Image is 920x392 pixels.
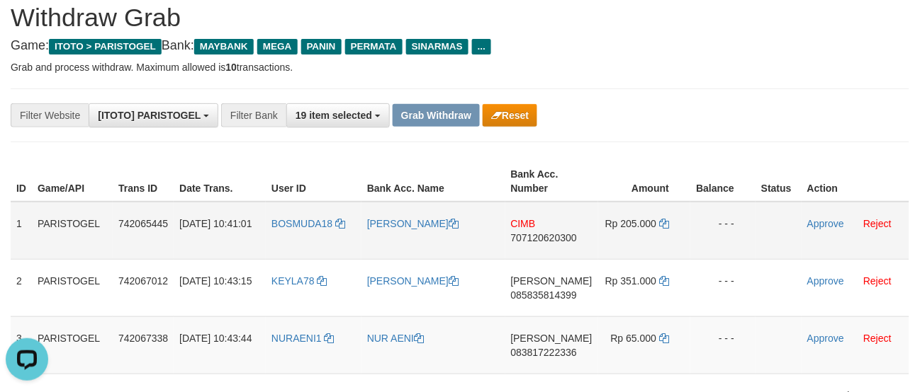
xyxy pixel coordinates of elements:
span: Rp 205.000 [605,218,656,229]
a: Approve [807,333,844,344]
a: Copy 65000 to clipboard [659,333,669,344]
span: [DATE] 10:43:44 [179,333,252,344]
td: - - - [690,259,756,316]
a: [PERSON_NAME] [367,218,459,229]
span: [DATE] 10:41:01 [179,218,252,229]
div: Filter Bank [221,103,286,127]
span: Rp 65.000 [611,333,657,344]
a: NUR AENI [367,333,424,344]
span: 742065445 [118,218,168,229]
span: 742067338 [118,333,168,344]
span: ITOTO > PARISTOGEL [49,39,162,54]
button: 19 item selected [286,103,390,127]
th: Game/API [32,161,113,202]
th: Bank Acc. Name [361,161,505,202]
span: Copy 083817222336 to clipboard [511,347,577,358]
span: [PERSON_NAME] [511,275,593,287]
button: Reset [483,104,537,127]
span: CIMB [511,218,536,229]
td: 3 [11,316,32,374]
span: ... [472,39,491,54]
span: SINARMAS [406,39,469,54]
span: NURAENI1 [271,333,322,344]
td: PARISTOGEL [32,316,113,374]
th: ID [11,161,32,202]
a: Reject [864,218,892,229]
a: KEYLA78 [271,275,327,287]
span: [DATE] 10:43:15 [179,275,252,287]
span: Rp 351.000 [605,275,656,287]
th: User ID [266,161,361,202]
button: Open LiveChat chat widget [6,6,48,48]
h1: Withdraw Grab [11,4,909,32]
a: Copy 351000 to clipboard [659,275,669,287]
a: Reject [864,275,892,287]
a: NURAENI1 [271,333,335,344]
th: Amount [598,161,691,202]
span: BOSMUDA18 [271,218,332,229]
span: Copy 707120620300 to clipboard [511,232,577,243]
span: KEYLA78 [271,275,315,287]
td: 1 [11,202,32,260]
td: 2 [11,259,32,316]
a: BOSMUDA18 [271,218,345,229]
td: PARISTOGEL [32,202,113,260]
a: Approve [807,218,844,229]
span: MAYBANK [194,39,254,54]
span: MEGA [257,39,298,54]
th: Status [756,161,802,202]
td: - - - [690,202,756,260]
h4: Game: Bank: [11,39,909,53]
span: [ITOTO] PARISTOGEL [98,110,201,121]
th: Date Trans. [174,161,266,202]
p: Grab and process withdraw. Maximum allowed is transactions. [11,60,909,74]
span: PANIN [301,39,342,54]
span: [PERSON_NAME] [511,333,593,344]
td: PARISTOGEL [32,259,113,316]
button: Grab Withdraw [393,104,480,127]
span: Copy 085835814399 to clipboard [511,289,577,301]
td: - - - [690,316,756,374]
strong: 10 [225,62,237,73]
a: Approve [807,275,844,287]
span: 742067012 [118,275,168,287]
button: [ITOTO] PARISTOGEL [89,103,218,127]
span: PERMATA [345,39,403,54]
th: Action [802,161,909,202]
a: Copy 205000 to clipboard [659,218,669,229]
a: Reject [864,333,892,344]
th: Bank Acc. Number [505,161,598,202]
th: Balance [690,161,756,202]
div: Filter Website [11,103,89,127]
th: Trans ID [113,161,174,202]
span: 19 item selected [296,110,372,121]
a: [PERSON_NAME] [367,275,459,287]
